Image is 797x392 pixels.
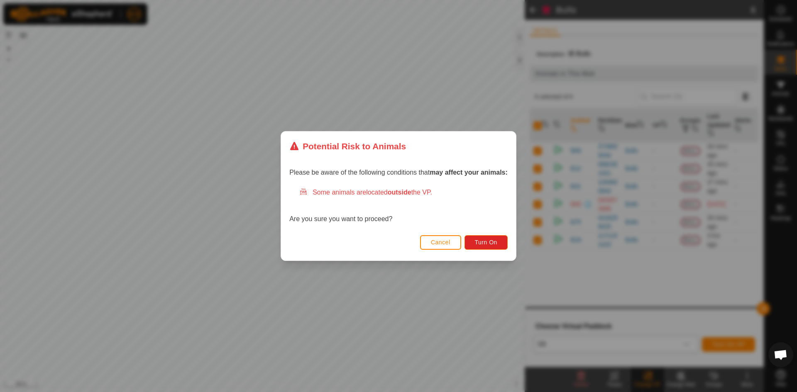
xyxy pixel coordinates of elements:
span: located the VP. [366,189,432,196]
div: Are you sure you want to proceed? [289,187,508,224]
span: Cancel [431,239,450,246]
span: Please be aware of the following conditions that [289,169,508,176]
div: Potential Risk to Animals [289,140,406,153]
button: Turn On [465,235,508,250]
strong: may affect your animals: [430,169,508,176]
strong: outside [388,189,411,196]
span: Turn On [475,239,497,246]
button: Cancel [420,235,461,250]
a: Open chat [768,342,793,367]
div: Some animals are [299,187,508,197]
